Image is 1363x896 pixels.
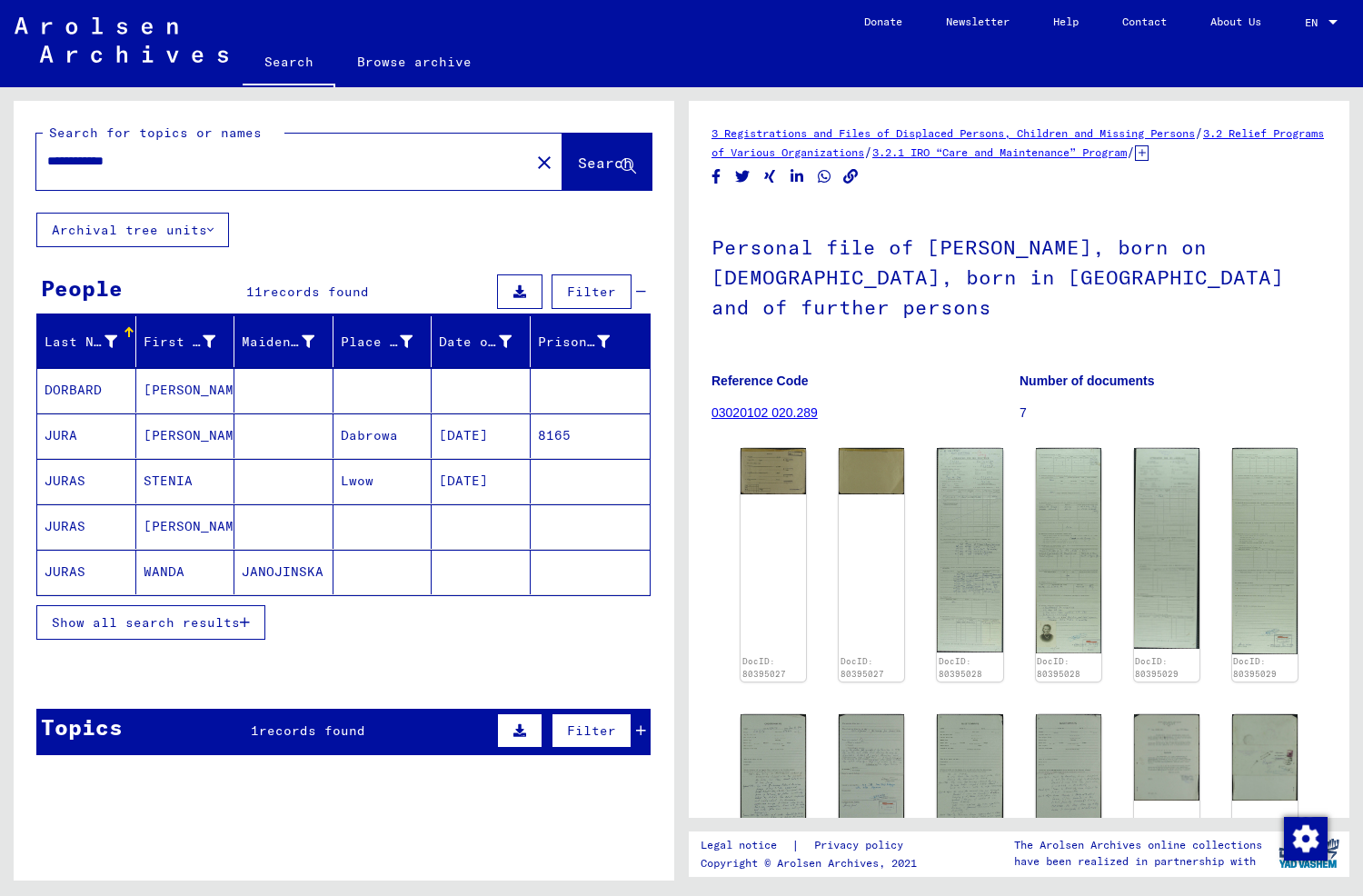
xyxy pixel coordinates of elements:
[1014,837,1262,853] p: The Arolsen Archives online collections
[341,333,413,352] div: Place of Birth
[567,284,616,300] span: Filter
[567,722,616,739] span: Filter
[538,327,633,356] div: Prisoner #
[1036,448,1101,653] img: 002.jpg
[1020,373,1155,388] b: Number of documents
[432,413,531,458] mat-cell: [DATE]
[1284,817,1328,861] img: Change consent
[243,40,335,87] a: Search
[864,144,872,160] span: /
[432,316,531,367] mat-header-cell: Date of Birth
[531,316,651,367] mat-header-cell: Prisoner #
[711,373,809,388] b: Reference Code
[872,145,1127,159] a: 3.2.1 IRO “Care and Maintenance” Program
[815,165,834,188] button: Share on WhatsApp
[341,327,436,356] div: Place of Birth
[136,459,235,503] mat-cell: STENIA
[552,713,632,748] button: Filter
[701,836,925,855] div: |
[711,126,1195,140] a: 3 Registrations and Files of Displaced Persons, Children and Missing Persons
[432,459,531,503] mat-cell: [DATE]
[701,836,791,855] a: Legal notice
[242,327,337,356] div: Maiden Name
[41,711,123,743] div: Topics
[439,333,512,352] div: Date of Birth
[742,656,786,679] a: DocID: 80395027
[259,722,365,739] span: records found
[136,413,235,458] mat-cell: [PERSON_NAME]
[711,405,818,420] a: 03020102 020.289
[37,459,136,503] mat-cell: JURAS
[841,165,861,188] button: Copy link
[533,152,555,174] mat-icon: close
[335,40,493,84] a: Browse archive
[136,550,235,594] mat-cell: WANDA
[1305,16,1325,29] span: EN
[45,327,140,356] div: Last Name
[37,504,136,549] mat-cell: JURAS
[937,448,1002,652] img: 001.jpg
[246,284,263,300] span: 11
[1037,656,1080,679] a: DocID: 80395028
[136,504,235,549] mat-cell: [PERSON_NAME]
[45,333,117,352] div: Last Name
[741,448,806,493] img: 001.jpg
[1036,714,1101,829] img: 004.jpg
[701,855,925,871] p: Copyright © Arolsen Archives, 2021
[741,714,806,828] img: 001.jpg
[37,316,136,367] mat-header-cell: Last Name
[439,327,534,356] div: Date of Birth
[1134,714,1199,801] img: 001.jpg
[251,722,259,739] span: 1
[839,714,904,828] img: 002.jpg
[538,333,611,352] div: Prisoner #
[333,413,433,458] mat-cell: Dabrowa
[263,284,369,300] span: records found
[1233,656,1277,679] a: DocID: 80395029
[41,272,123,304] div: People
[939,656,982,679] a: DocID: 80395028
[1232,714,1298,801] img: 002.jpg
[1232,448,1298,654] img: 002.jpg
[531,413,651,458] mat-cell: 8165
[578,154,632,172] span: Search
[1020,403,1327,423] p: 7
[1195,124,1203,141] span: /
[242,333,314,352] div: Maiden Name
[37,550,136,594] mat-cell: JURAS
[52,614,240,631] span: Show all search results
[144,333,216,352] div: First Name
[1127,144,1135,160] span: /
[144,327,239,356] div: First Name
[733,165,752,188] button: Share on Twitter
[761,165,780,188] button: Share on Xing
[36,605,265,640] button: Show all search results
[234,550,333,594] mat-cell: JANOJINSKA
[711,205,1327,345] h1: Personal file of [PERSON_NAME], born on [DEMOGRAPHIC_DATA], born in [GEOGRAPHIC_DATA] and of furt...
[333,316,433,367] mat-header-cell: Place of Birth
[37,413,136,458] mat-cell: JURA
[562,134,652,190] button: Search
[937,714,1002,828] img: 003.jpg
[37,368,136,413] mat-cell: DORBARD
[15,17,228,63] img: Arolsen_neg.svg
[1135,656,1179,679] a: DocID: 80395029
[136,316,235,367] mat-header-cell: First Name
[333,459,433,503] mat-cell: Lwow
[800,836,925,855] a: Privacy policy
[1134,448,1199,648] img: 001.jpg
[49,124,262,141] mat-label: Search for topics or names
[1014,853,1262,870] p: have been realized in partnership with
[839,448,904,494] img: 002.jpg
[136,368,235,413] mat-cell: [PERSON_NAME]
[788,165,807,188] button: Share on LinkedIn
[841,656,884,679] a: DocID: 80395027
[552,274,632,309] button: Filter
[1275,831,1343,876] img: yv_logo.png
[707,165,726,188] button: Share on Facebook
[526,144,562,180] button: Clear
[234,316,333,367] mat-header-cell: Maiden Name
[36,213,229,247] button: Archival tree units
